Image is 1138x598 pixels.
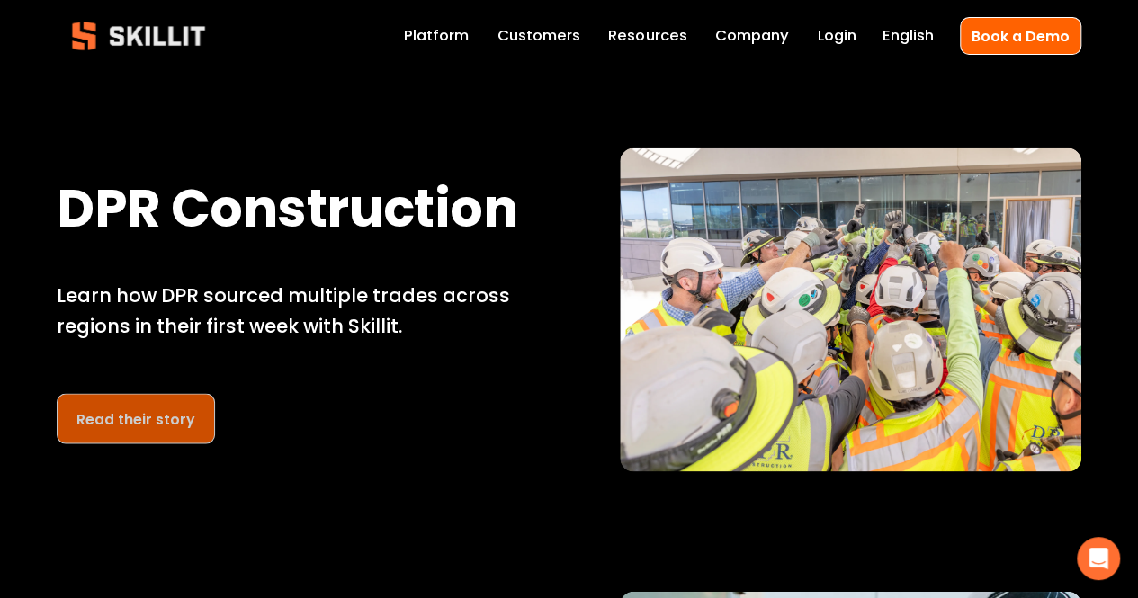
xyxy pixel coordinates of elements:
a: Company [715,23,789,49]
img: Skillit [57,9,220,63]
div: language picker [883,23,934,49]
a: Login [818,23,856,49]
strong: DPR Construction [57,168,517,257]
span: English [883,25,934,48]
a: Read their story [57,393,215,443]
a: Book a Demo [960,17,1081,54]
a: folder dropdown [608,23,686,49]
a: Platform [404,23,469,49]
span: Resources [608,25,686,48]
div: Open Intercom Messenger [1077,537,1120,580]
p: Learn how DPR sourced multiple trades across regions in their first week with Skillit. [57,280,518,341]
a: Customers [497,23,580,49]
